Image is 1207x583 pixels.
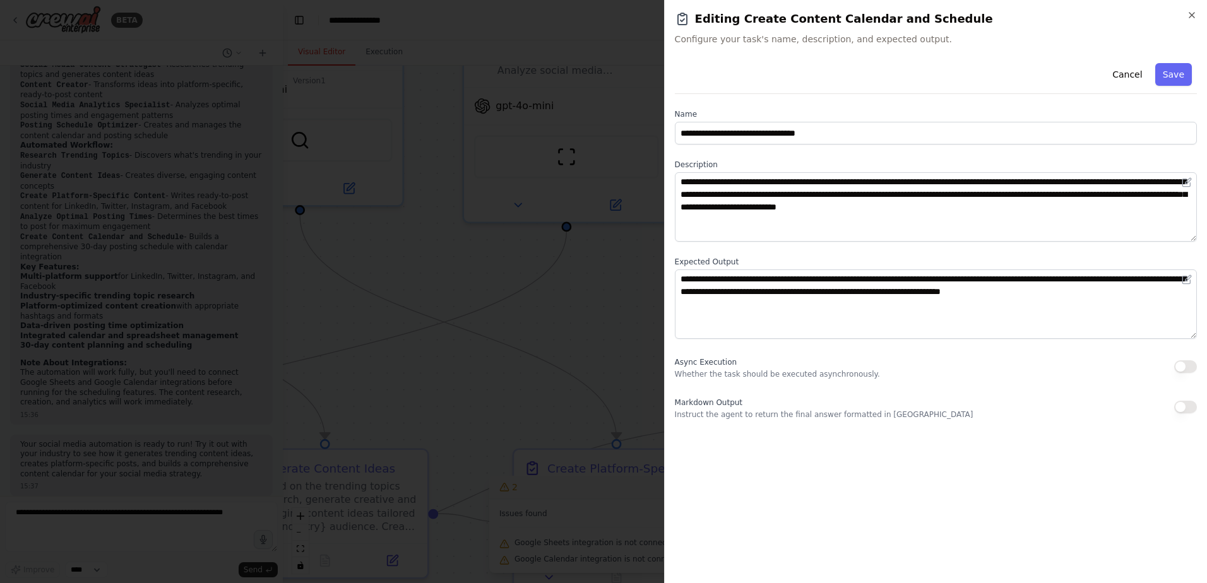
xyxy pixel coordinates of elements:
button: Open in editor [1179,175,1194,190]
button: Save [1155,63,1192,86]
button: Cancel [1105,63,1150,86]
p: Whether the task should be executed asynchronously. [675,369,880,379]
button: Open in editor [1179,272,1194,287]
span: Async Execution [675,358,737,367]
label: Name [675,109,1197,119]
p: Instruct the agent to return the final answer formatted in [GEOGRAPHIC_DATA] [675,409,973,420]
label: Description [675,160,1197,170]
label: Expected Output [675,257,1197,267]
span: Markdown Output [675,398,742,407]
span: Configure your task's name, description, and expected output. [675,33,1197,45]
h2: Editing Create Content Calendar and Schedule [675,10,1197,28]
